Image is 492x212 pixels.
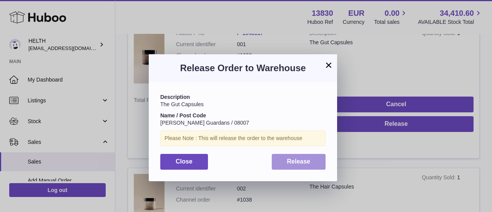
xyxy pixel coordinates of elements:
span: The Gut Capsules [160,101,204,107]
strong: Description [160,94,190,100]
button: Close [160,154,208,170]
h3: Release Order to Warehouse [160,62,326,74]
span: Release [287,158,311,165]
div: Please Note : This will release the order to the warehouse [160,130,326,146]
span: Close [176,158,193,165]
span: [PERSON_NAME] Guardans / 08007 [160,120,249,126]
strong: Name / Post Code [160,112,206,119]
button: × [324,60,333,70]
button: Release [272,154,326,170]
